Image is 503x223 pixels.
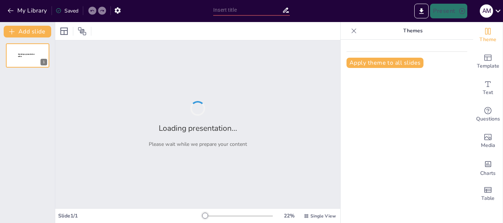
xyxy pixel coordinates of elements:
[6,5,50,17] button: My Library
[473,181,503,207] div: Add a table
[476,115,500,123] span: Questions
[473,128,503,154] div: Add images, graphics, shapes or video
[58,25,70,37] div: Layout
[6,43,49,68] div: 1
[4,26,51,37] button: Add slide
[473,154,503,181] div: Add charts and graphs
[56,7,78,14] div: Saved
[483,89,493,97] span: Text
[159,123,237,133] h2: Loading presentation...
[347,58,423,68] button: Apply theme to all slides
[481,194,495,202] span: Table
[360,22,466,40] p: Themes
[477,62,499,70] span: Template
[280,212,298,219] div: 22 %
[473,75,503,101] div: Add text boxes
[480,169,496,177] span: Charts
[18,53,35,57] span: Sendsteps presentation editor
[414,4,429,18] button: Export to PowerPoint
[479,36,496,44] span: Theme
[481,141,495,150] span: Media
[41,59,47,65] div: 1
[213,5,282,15] input: Insert title
[58,212,202,219] div: Slide 1 / 1
[149,141,247,148] p: Please wait while we prepare your content
[473,48,503,75] div: Add ready made slides
[480,4,493,18] button: A M
[430,4,467,18] button: Present
[473,22,503,48] div: Change the overall theme
[78,27,87,36] span: Position
[473,101,503,128] div: Get real-time input from your audience
[310,213,336,219] span: Single View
